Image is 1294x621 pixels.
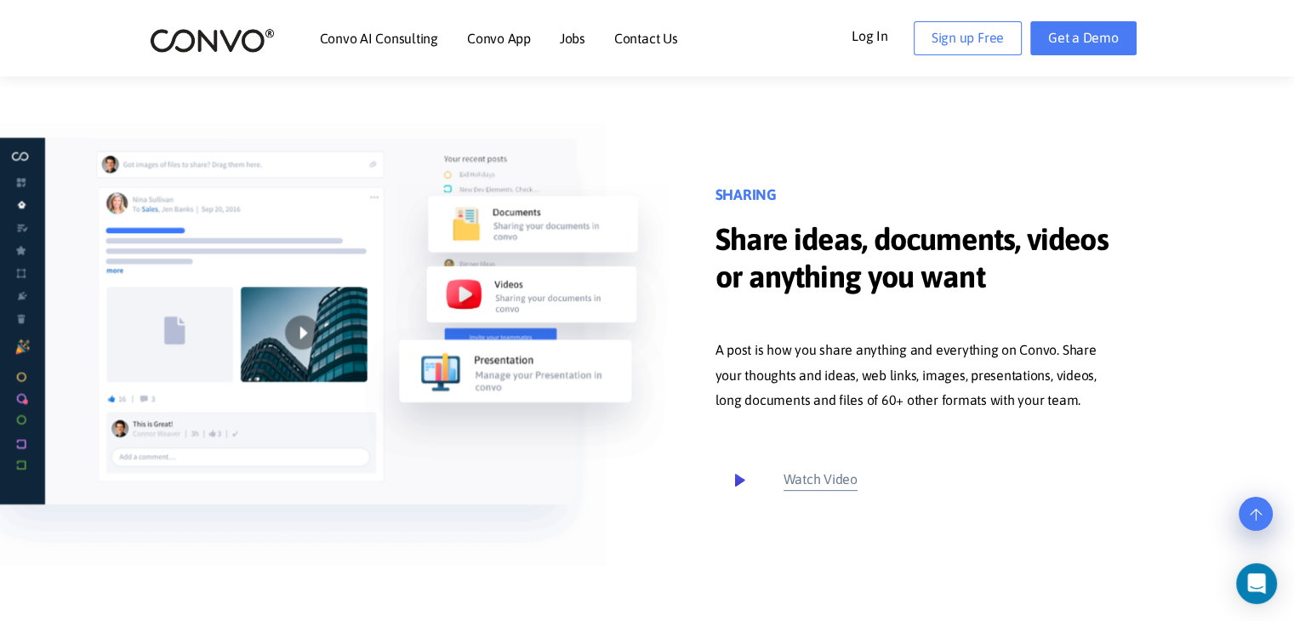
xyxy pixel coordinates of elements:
[1236,563,1277,604] div: Open Intercom Messenger
[467,31,531,45] a: Convo App
[715,456,858,504] a: Watch Video
[715,221,1120,299] span: Share ideas, documents, videos or anything you want
[560,31,585,45] a: Jobs
[1030,21,1137,55] a: Get a Demo
[715,338,1120,414] p: A post is how you share anything and everything on Convo. Share your thoughts and ideas, web link...
[784,467,858,493] small: Watch Video
[614,31,678,45] a: Contact Us
[320,31,438,45] a: Convo AI Consulting
[852,21,914,48] a: Log In
[914,21,1022,55] a: Sign up Free
[150,27,275,54] img: logo_2.png
[715,186,1120,217] h3: SHARING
